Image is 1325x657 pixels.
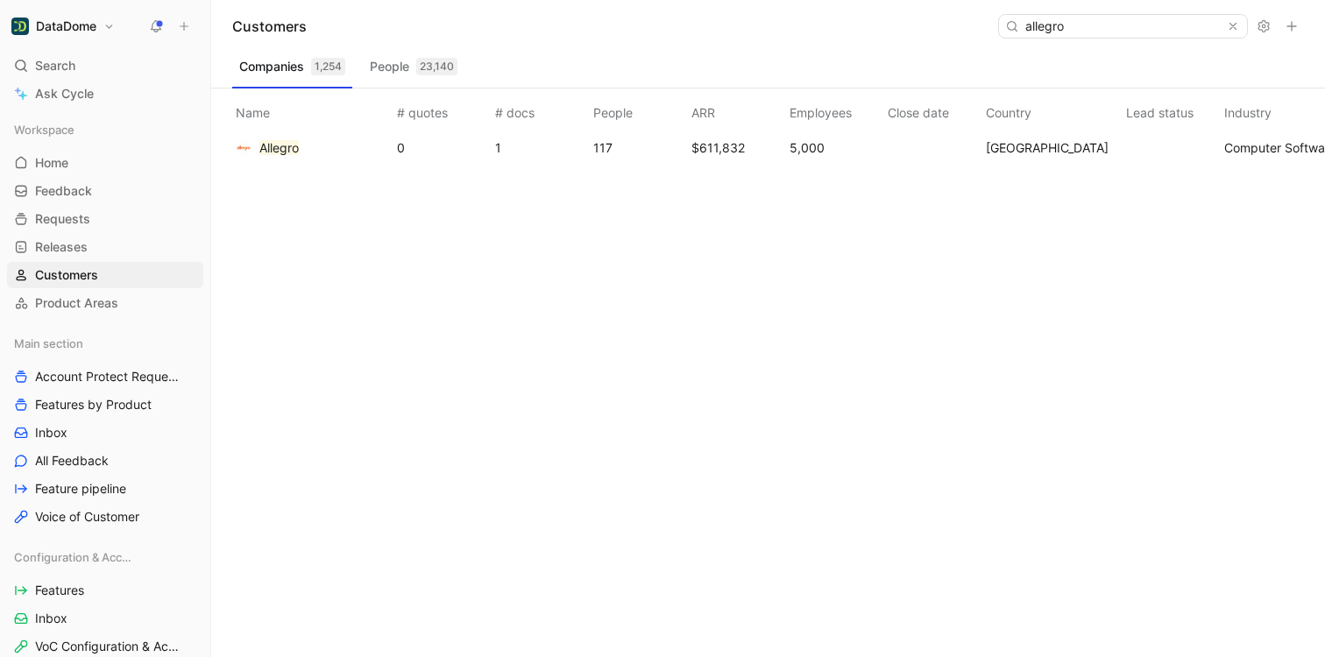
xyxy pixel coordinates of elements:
[7,53,203,79] div: Search
[229,105,277,120] span: Name
[590,131,688,166] td: 117
[7,234,203,260] a: Releases
[35,480,126,498] span: Feature pipeline
[35,582,84,599] span: Features
[35,294,118,312] span: Product Areas
[36,18,96,34] h1: DataDome
[7,577,203,604] a: Features
[492,131,590,166] td: 1
[235,139,252,157] img: logo
[232,16,307,37] h1: Customers
[7,420,203,446] a: Inbox
[7,448,203,474] a: All Feedback
[14,121,74,138] span: Workspace
[688,88,786,131] th: ARR
[35,266,98,284] span: Customers
[7,81,203,107] a: Ask Cycle
[393,88,492,131] th: # quotes
[688,131,786,166] td: $611,832
[363,53,464,81] button: People
[35,154,68,172] span: Home
[311,58,345,75] div: 1,254
[7,476,203,502] a: Feature pipeline
[7,206,203,232] a: Requests
[232,53,352,81] button: Companies
[35,452,109,470] span: All Feedback
[35,610,67,627] span: Inbox
[229,134,305,162] button: logoAllegro
[982,88,1123,131] th: Country
[35,368,180,385] span: Account Protect Requests
[35,424,67,442] span: Inbox
[590,88,688,131] th: People
[492,88,590,131] th: # docs
[7,117,203,143] div: Workspace
[7,290,203,316] a: Product Areas
[7,178,203,204] a: Feedback
[7,605,203,632] a: Inbox
[35,182,92,200] span: Feedback
[884,88,982,131] th: Close date
[14,548,132,566] span: Configuration & Access
[7,14,119,39] button: DataDomeDataDome
[7,330,203,530] div: Main sectionAccount Protect RequestsFeatures by ProductInboxAll FeedbackFeature pipelineVoice of ...
[982,131,1123,166] td: [GEOGRAPHIC_DATA]
[7,330,203,357] div: Main section
[35,508,139,526] span: Voice of Customer
[7,392,203,418] a: Features by Product
[14,335,83,352] span: Main section
[416,58,457,75] div: 23,140
[259,140,299,155] mark: Allegro
[35,55,75,76] span: Search
[35,638,181,655] span: VoC Configuration & Access
[7,504,203,530] a: Voice of Customer
[35,238,88,256] span: Releases
[7,262,203,288] a: Customers
[35,210,90,228] span: Requests
[7,364,203,390] a: Account Protect Requests
[786,88,884,131] th: Employees
[786,131,884,166] td: 5,000
[1123,88,1221,131] th: Lead status
[11,18,29,35] img: DataDome
[35,396,152,413] span: Features by Product
[7,150,203,176] a: Home
[35,83,94,104] span: Ask Cycle
[393,131,492,166] td: 0
[7,544,203,570] div: Configuration & Access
